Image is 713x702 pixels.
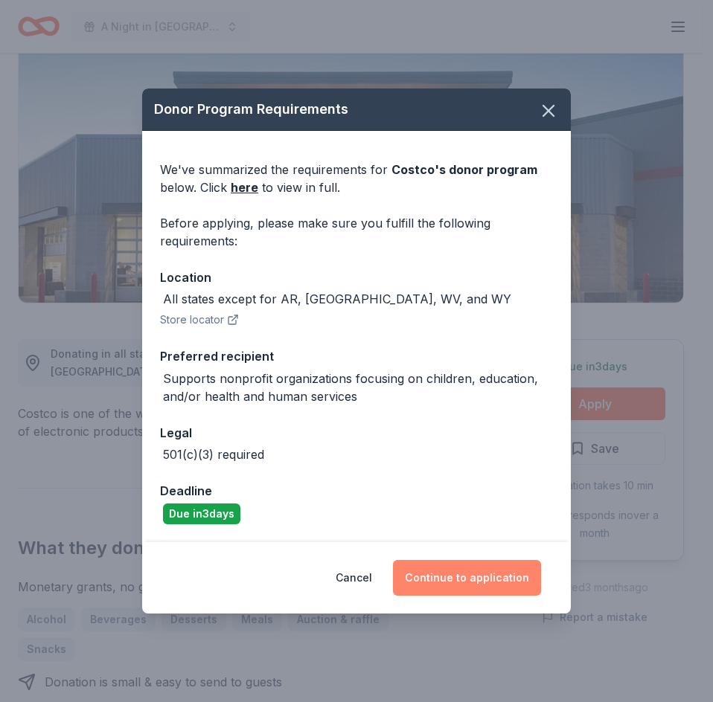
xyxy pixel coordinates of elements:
[160,481,553,500] div: Deadline
[160,268,553,287] div: Location
[231,178,258,196] a: here
[393,560,541,596] button: Continue to application
[391,162,537,177] span: Costco 's donor program
[142,88,571,131] div: Donor Program Requirements
[163,445,264,463] div: 501(c)(3) required
[160,347,553,366] div: Preferred recipient
[160,161,553,196] div: We've summarized the requirements for below. Click to view in full.
[160,311,239,329] button: Store locator
[163,370,553,405] div: Supports nonprofit organizations focusing on children, education, and/or health and human services
[163,290,511,308] div: All states except for AR, [GEOGRAPHIC_DATA], WV, and WY
[160,423,553,442] div: Legal
[163,503,240,524] div: Due in 3 days
[160,214,553,250] div: Before applying, please make sure you fulfill the following requirements:
[336,560,372,596] button: Cancel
